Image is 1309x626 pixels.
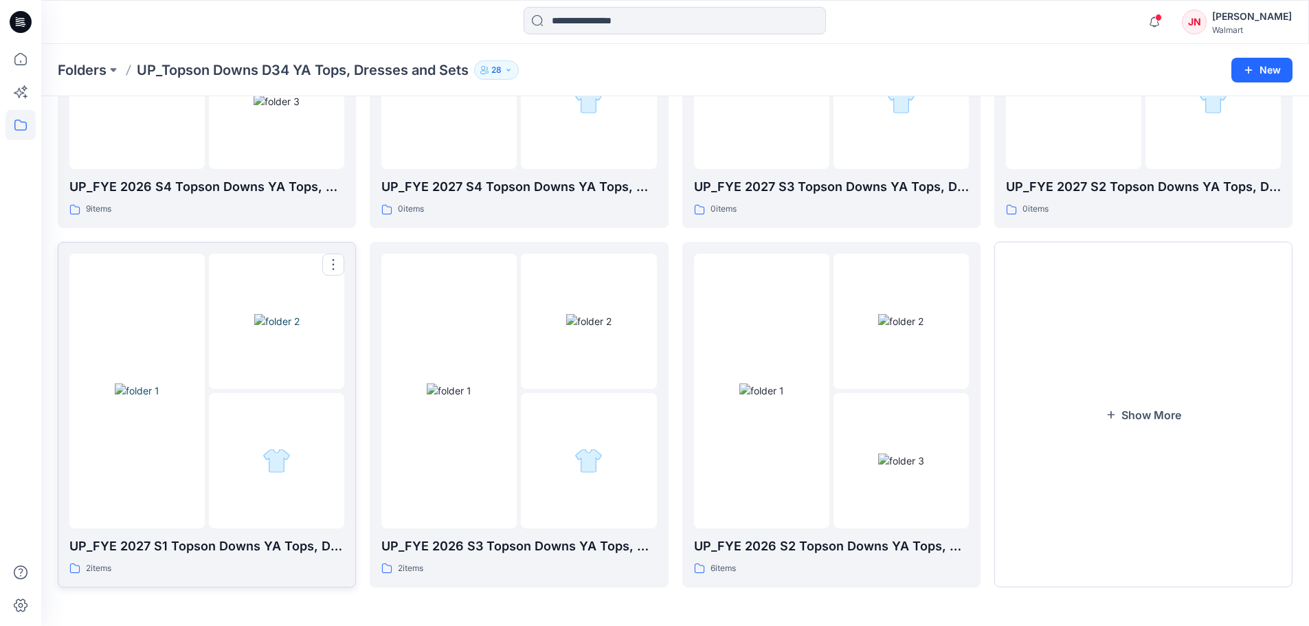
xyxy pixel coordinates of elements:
p: UP_FYE 2027 S3 Topson Downs YA Tops, Dresses and Sets [694,177,969,197]
p: 2 items [398,561,423,576]
p: 0 items [398,202,424,216]
button: 28 [474,60,519,80]
img: folder 1 [739,383,784,398]
img: folder 1 [115,383,159,398]
img: folder 2 [254,314,300,328]
p: 6 items [711,561,736,576]
a: folder 1folder 2folder 3UP_FYE 2027 S1 Topson Downs YA Tops, Dresses and Sets2items [58,242,356,588]
img: folder 3 [574,87,603,115]
p: UP_FYE 2027 S1 Topson Downs YA Tops, Dresses and Sets [69,537,344,556]
p: 0 items [1022,202,1049,216]
button: Show More [994,242,1293,588]
p: 9 items [86,202,111,216]
a: folder 1folder 2folder 3UP_FYE 2026 S3 Topson Downs YA Tops, Dresses and Sets2items [370,242,668,588]
img: folder 3 [1199,87,1227,115]
p: UP_Topson Downs D34 YA Tops, Dresses and Sets [137,60,469,80]
img: folder 3 [887,87,915,115]
p: UP_FYE 2026 S4 Topson Downs YA Tops, Dresses and Sets [69,177,344,197]
p: 0 items [711,202,737,216]
p: UP_FYE 2026 S2 Topson Downs YA Tops, Dresses and Sets [694,537,969,556]
img: folder 3 [574,447,603,475]
a: Folders [58,60,107,80]
button: New [1231,58,1293,82]
div: [PERSON_NAME] [1212,8,1292,25]
img: folder 2 [566,314,612,328]
div: Walmart [1212,25,1292,35]
p: 2 items [86,561,111,576]
div: JN [1182,10,1207,34]
img: folder 3 [878,454,924,468]
img: folder 1 [427,383,471,398]
p: 28 [491,63,502,78]
p: UP_FYE 2026 S3 Topson Downs YA Tops, Dresses and Sets [381,537,656,556]
img: folder 3 [254,94,300,109]
a: folder 1folder 2folder 3UP_FYE 2026 S2 Topson Downs YA Tops, Dresses and Sets6items [682,242,981,588]
p: UP_FYE 2027 S4 Topson Downs YA Tops, Dresses and Sets [381,177,656,197]
img: folder 3 [262,447,291,475]
img: folder 2 [878,314,924,328]
p: UP_FYE 2027 S2 Topson Downs YA Tops, Dresses and Sets [1006,177,1281,197]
